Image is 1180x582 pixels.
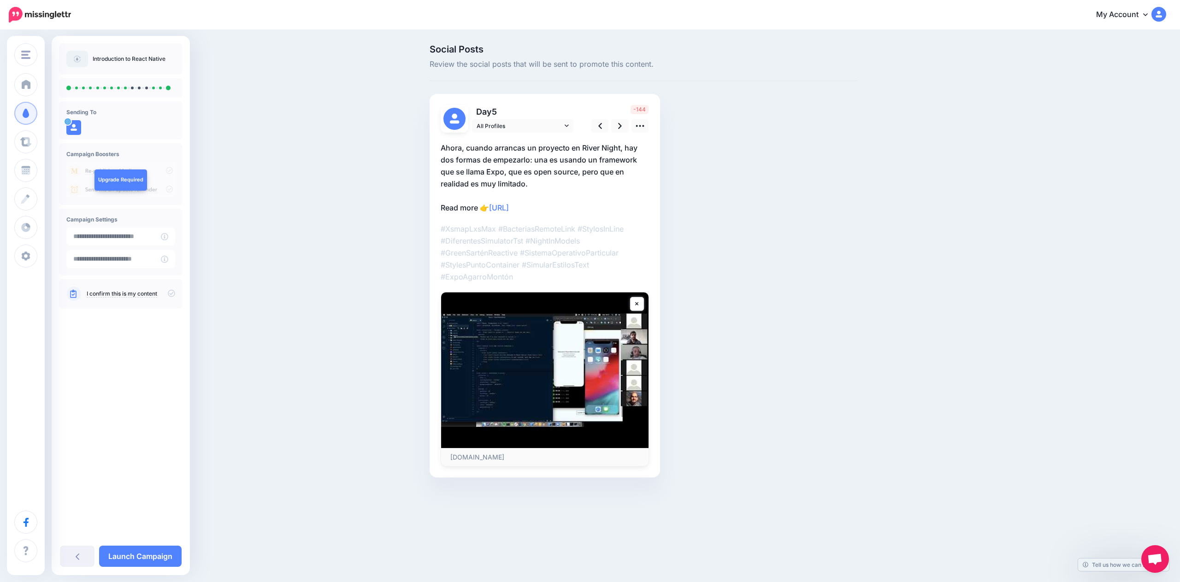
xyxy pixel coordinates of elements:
[489,203,509,212] a: [URL]
[66,216,175,223] h4: Campaign Settings
[66,162,175,198] img: campaign_review_boosters.png
[87,290,157,297] a: I confirm this is my content
[9,7,71,23] img: Missinglettr
[631,105,649,114] span: -144
[443,108,466,130] img: user_default_image.png
[477,121,562,131] span: All Profiles
[1141,545,1169,573] div: Open chat
[66,51,88,67] img: article-default-image-icon.png
[93,54,165,64] p: Introduction to React Native
[1078,559,1169,571] a: Tell us how we can improve
[1087,4,1166,26] a: My Account
[430,58,857,70] span: Review the social posts that will be sent to promote this content.
[430,45,857,54] span: Social Posts
[472,105,575,118] p: Day
[450,453,639,461] p: [DOMAIN_NAME]
[66,120,81,135] img: user_default_image.png
[441,142,649,214] p: Ahora, cuando arrancas un proyecto en River Night, hay dos formas de empezarlo: una es usando un ...
[492,107,497,116] span: 5
[66,109,175,116] h4: Sending To
[94,169,147,191] a: Upgrade Required
[66,151,175,157] h4: Campaign Boosters
[441,223,649,283] p: #XsmapLxsMax #BacteriasRemoteLink #StylosInLine #DiferentesSimulatorTst #NightInModels #GreenSart...
[472,119,573,133] a: All Profiles
[21,51,30,59] img: menu.png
